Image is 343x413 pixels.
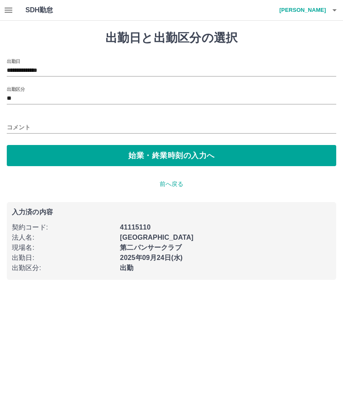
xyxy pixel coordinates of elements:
[120,244,181,251] b: 第二パンサークラブ
[12,253,115,263] p: 出勤日 :
[7,145,336,166] button: 始業・終業時刻の入力へ
[12,209,331,216] p: 入力済の内容
[7,31,336,45] h1: 出勤日と出勤区分の選択
[120,264,133,271] b: 出勤
[7,58,20,64] label: 出勤日
[7,86,25,92] label: 出勤区分
[120,234,194,241] b: [GEOGRAPHIC_DATA]
[7,180,336,189] p: 前へ戻る
[12,232,115,243] p: 法人名 :
[12,222,115,232] p: 契約コード :
[120,224,150,231] b: 41115110
[12,263,115,273] p: 出勤区分 :
[120,254,183,261] b: 2025年09月24日(水)
[12,243,115,253] p: 現場名 :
